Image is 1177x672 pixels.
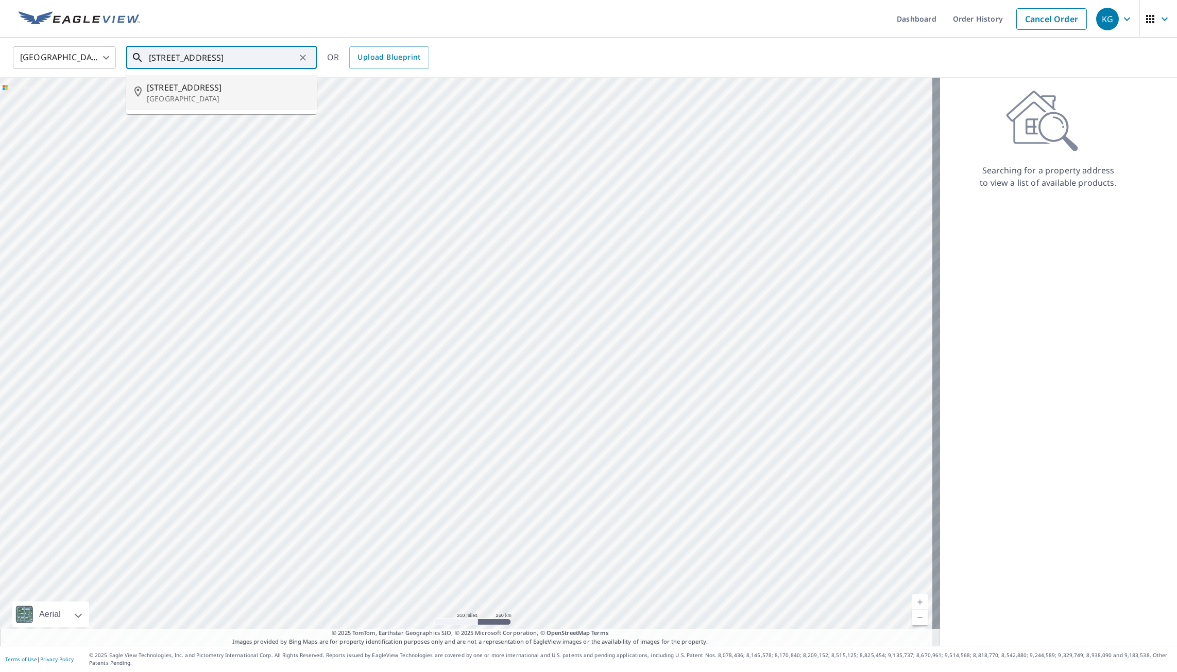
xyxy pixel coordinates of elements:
span: [STREET_ADDRESS] [147,81,309,94]
div: Aerial [12,602,89,627]
button: Clear [296,50,310,65]
p: [GEOGRAPHIC_DATA] [147,94,309,104]
a: OpenStreetMap [547,629,590,636]
img: EV Logo [19,11,140,27]
p: © 2025 Eagle View Technologies, Inc. and Pictometry International Corp. All Rights Reserved. Repo... [89,651,1172,667]
div: OR [327,46,429,69]
a: Current Level 5, Zoom In [912,594,928,610]
div: Aerial [36,602,64,627]
a: Current Level 5, Zoom Out [912,610,928,625]
span: © 2025 TomTom, Earthstar Geographics SIO, © 2025 Microsoft Corporation, © [332,629,608,638]
div: [GEOGRAPHIC_DATA] [13,43,116,72]
p: | [5,656,74,662]
p: Searching for a property address to view a list of available products. [979,164,1117,189]
a: Privacy Policy [40,656,74,663]
a: Upload Blueprint [349,46,429,69]
a: Terms [591,629,608,636]
span: Upload Blueprint [357,51,420,64]
input: Search by address or latitude-longitude [149,43,296,72]
div: KG [1096,8,1119,30]
a: Terms of Use [5,656,37,663]
a: Cancel Order [1016,8,1087,30]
